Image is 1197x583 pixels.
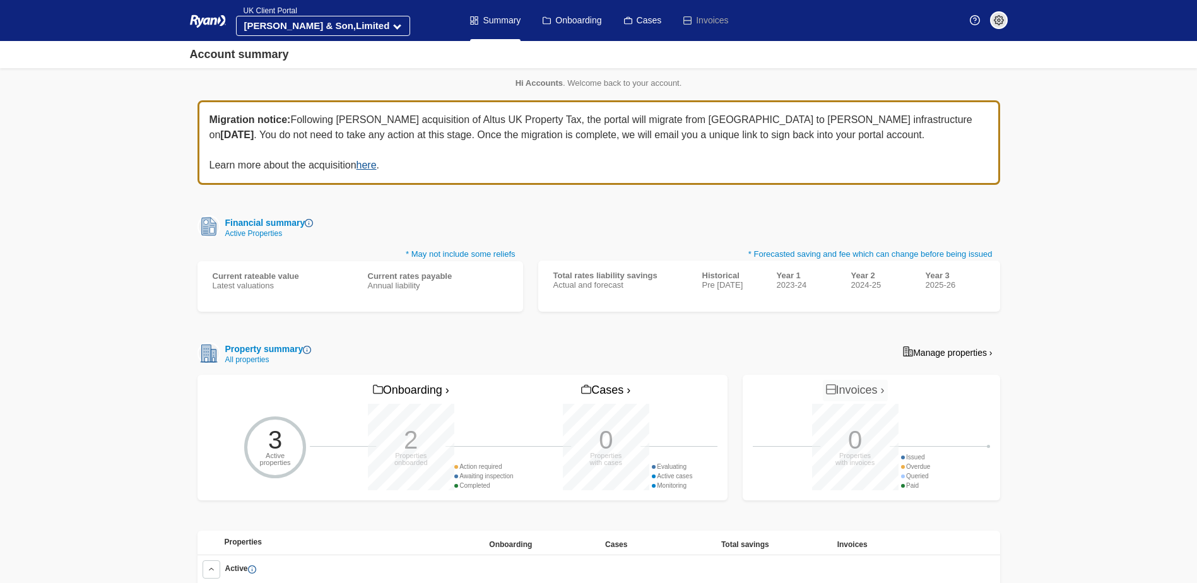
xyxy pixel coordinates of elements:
img: settings [994,15,1004,25]
div: 2023-24 [777,280,836,290]
strong: Hi Accounts [516,78,563,88]
div: Following [PERSON_NAME] acquisition of Altus UK Property Tax, the portal will migrate from [GEOGR... [198,100,1000,185]
span: Cases [605,540,627,549]
div: Pre [DATE] [702,280,762,290]
div: All properties [220,356,312,363]
span: Invoices [837,540,868,549]
span: UK Client Portal [236,6,297,15]
div: Historical [702,271,762,280]
div: Overdue [901,462,931,471]
div: 2024-25 [851,280,911,290]
strong: [PERSON_NAME] & Son,Limited [244,20,390,31]
div: Actual and forecast [553,280,687,290]
div: Queried [901,471,931,481]
span: Active [225,564,256,573]
span: Onboarding [489,540,532,549]
p: * Forecasted saving and fee which can change before being issued [538,248,1000,261]
div: Active cases [652,471,693,481]
div: Account summary [190,46,289,63]
div: Property summary [220,343,312,356]
div: Evaluating [652,462,693,471]
b: Migration notice: [209,114,291,125]
div: Action required [454,462,514,471]
div: Monitoring [652,481,693,490]
div: Year 3 [926,271,985,280]
p: * May not include some reliefs [198,248,523,261]
p: . Welcome back to your account. [198,78,1000,88]
a: Manage properties › [895,342,999,362]
div: Active Properties [220,230,314,237]
div: 2025-26 [926,280,985,290]
a: Onboarding › [370,380,452,401]
span: Properties [225,538,262,546]
div: Latest valuations [213,281,353,290]
div: Completed [454,481,514,490]
button: [PERSON_NAME] & Son,Limited [236,16,411,36]
span: Total savings [721,540,769,549]
div: Annual liability [368,281,508,290]
div: Total rates liability savings [553,271,687,280]
div: Awaiting inspection [454,471,514,481]
div: Year 1 [777,271,836,280]
div: Current rates payable [368,271,508,281]
img: Help [970,15,980,25]
div: Current rateable value [213,271,353,281]
b: [DATE] [220,129,254,140]
a: here [357,160,377,170]
div: Issued [901,452,931,462]
div: Financial summary [220,216,314,230]
div: Year 2 [851,271,911,280]
div: Paid [901,481,931,490]
a: Cases › [578,380,634,401]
